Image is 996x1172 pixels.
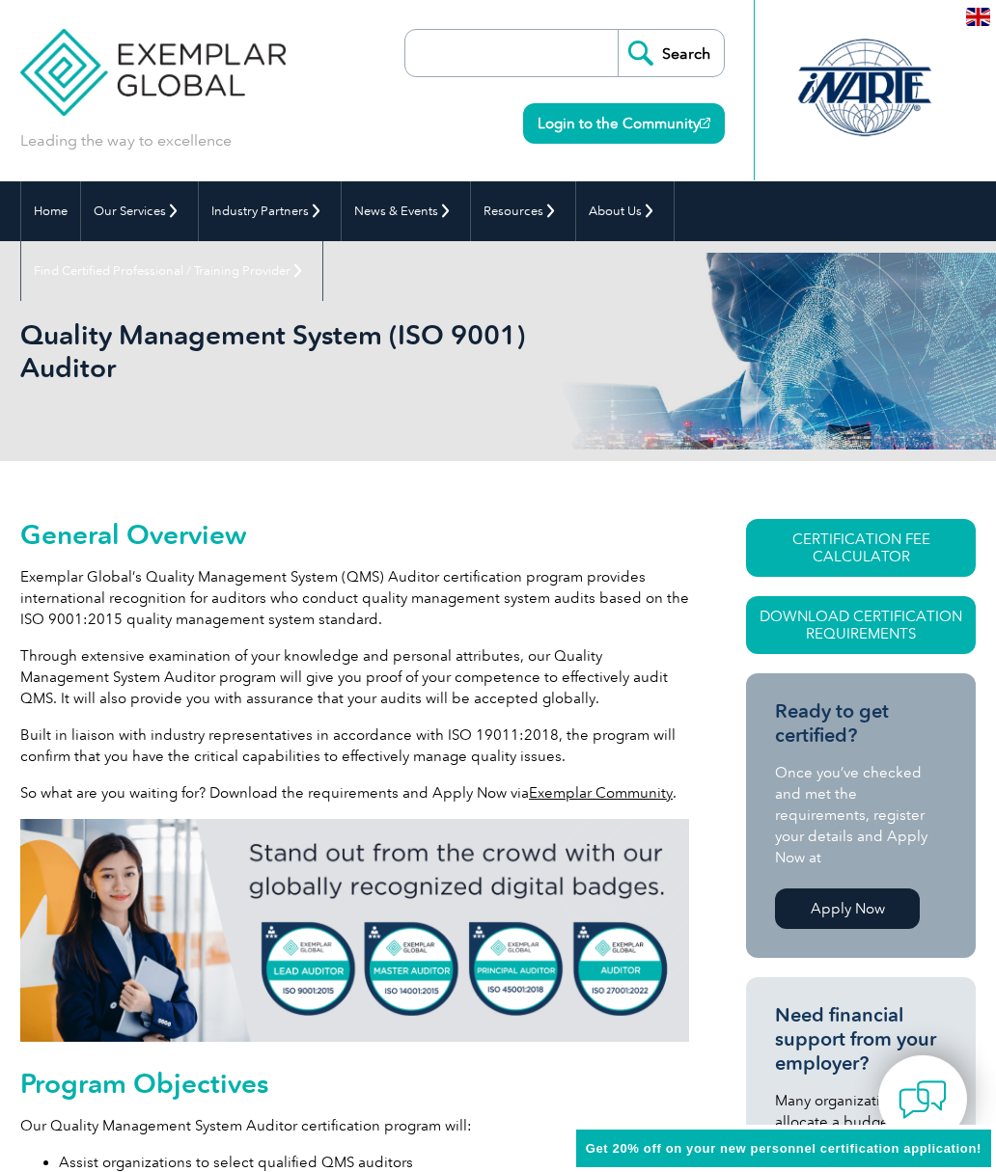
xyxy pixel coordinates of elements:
[746,596,976,654] a: Download Certification Requirements
[20,1068,689,1099] h2: Program Objectives
[471,181,575,241] a: Resources
[775,888,920,929] a: Apply Now
[20,645,689,709] p: Through extensive examination of your knowledge and personal attributes, our Quality Management S...
[20,782,689,804] p: So what are you waiting for? Download the requirements and Apply Now via .
[523,103,725,144] a: Login to the Community
[20,566,689,630] p: Exemplar Global’s Quality Management System (QMS) Auditor certification program provides internat...
[576,181,674,241] a: About Us
[700,118,710,128] img: open_square.png
[20,819,689,1042] img: badges
[21,241,322,301] a: Find Certified Professional / Training Provider
[342,181,470,241] a: News & Events
[21,181,80,241] a: Home
[746,519,976,577] a: CERTIFICATION FEE CALCULATOR
[20,130,232,151] p: Leading the way to excellence
[199,181,341,241] a: Industry Partners
[618,30,724,76] input: Search
[20,1115,689,1136] p: Our Quality Management System Auditor certification program will:
[775,1003,947,1076] h3: Need financial support from your employer?
[899,1076,947,1124] img: contact-chat.png
[966,8,990,26] img: en
[586,1141,982,1156] span: Get 20% off on your new personnel certification application!
[775,762,947,868] p: Once you’ve checked and met the requirements, register your details and Apply Now at
[20,519,689,550] h2: General Overview
[20,724,689,767] p: Built in liaison with industry representatives in accordance with ISO 19011:2018, the program wil...
[20,318,546,384] h1: Quality Management System (ISO 9001) Auditor
[775,699,947,748] h3: Ready to get certified?
[81,181,198,241] a: Our Services
[529,784,673,802] a: Exemplar Community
